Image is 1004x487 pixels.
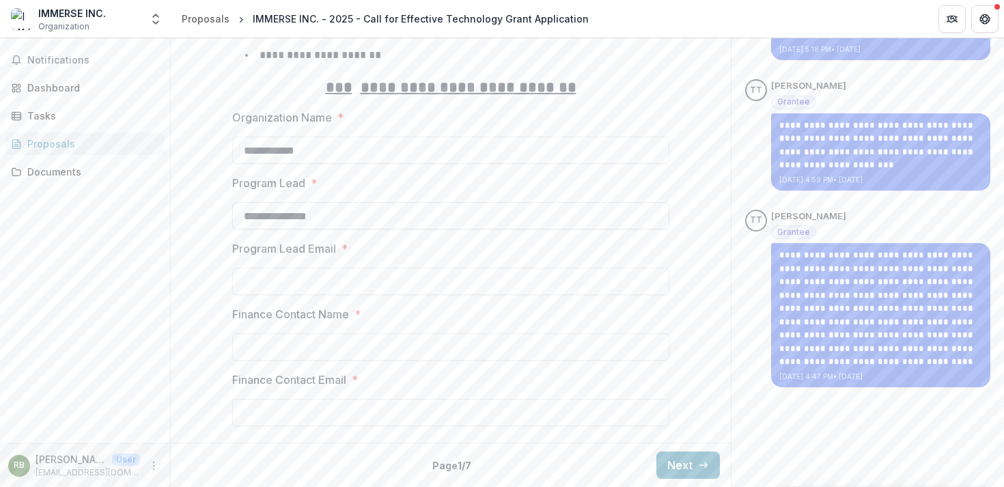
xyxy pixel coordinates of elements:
p: [PERSON_NAME] [771,210,846,223]
nav: breadcrumb [176,9,594,29]
div: Proposals [27,137,154,151]
button: Open entity switcher [146,5,165,33]
p: Page 1 / 7 [432,458,471,473]
button: Partners [938,5,966,33]
button: Notifications [5,49,165,71]
p: [PERSON_NAME] [771,79,846,93]
p: Finance Contact Name [232,306,349,322]
span: Grantee [777,97,810,107]
p: [EMAIL_ADDRESS][DOMAIN_NAME] [36,467,140,479]
div: IMMERSE INC. [38,6,106,20]
a: Tasks [5,105,165,127]
span: Grantee [777,227,810,237]
div: Tricia Thrasher [750,86,762,95]
p: [DATE] 4:47 PM • [DATE] [779,372,982,382]
p: Program Lead [232,175,305,191]
div: Tasks [27,109,154,123]
div: Tricia Thrasher [750,216,762,225]
div: Rachel Boice [14,461,25,470]
div: Documents [27,165,154,179]
p: Organization Name [232,109,332,126]
span: Organization [38,20,89,33]
button: Next [656,451,720,479]
div: IMMERSE INC. - 2025 - Call for Effective Technology Grant Application [253,12,589,26]
span: Notifications [27,55,159,66]
a: Documents [5,161,165,183]
button: More [145,458,162,474]
p: User [112,454,140,466]
p: [DATE] 4:59 PM • [DATE] [779,175,982,185]
p: Finance Contact Email [232,372,346,388]
p: Program Lead Email [232,240,336,257]
a: Dashboard [5,76,165,99]
button: Get Help [971,5,999,33]
p: [PERSON_NAME] [36,452,107,467]
div: Proposals [182,12,229,26]
a: Proposals [5,133,165,155]
div: Dashboard [27,81,154,95]
img: IMMERSE INC. [11,8,33,30]
p: [DATE] 5:18 PM • [DATE] [779,44,982,55]
a: Proposals [176,9,235,29]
